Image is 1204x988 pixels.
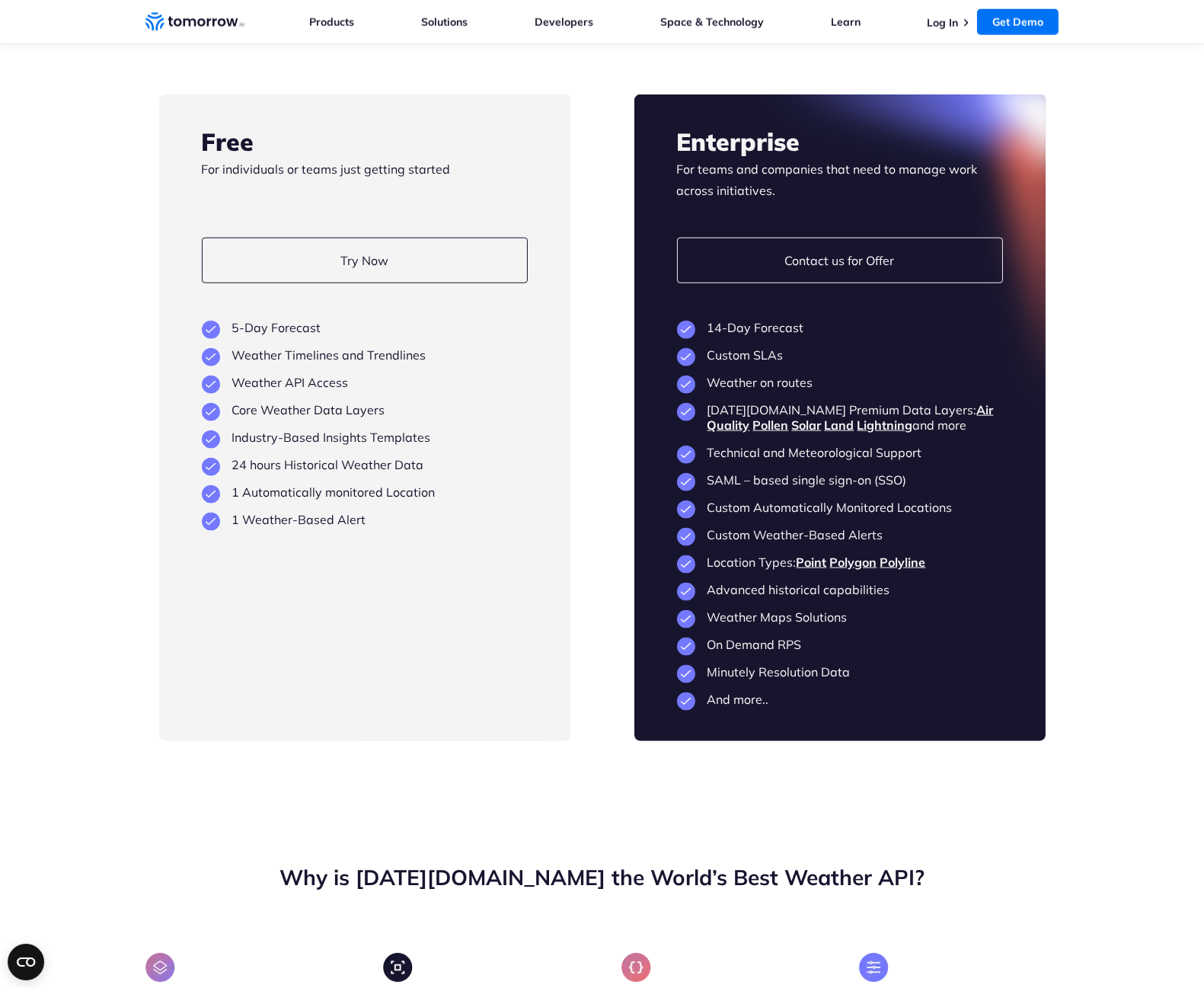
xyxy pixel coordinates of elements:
li: Custom Automatically Monitored Locations [677,500,1003,515]
a: Point [797,555,827,570]
li: Location Types: [677,555,1003,570]
li: [DATE][DOMAIN_NAME] Premium Data Layers: and more [677,402,1003,433]
li: 1 Weather-Based Alert [202,512,528,527]
li: Weather Maps Solutions [677,609,1003,625]
a: Polyline [880,555,926,570]
a: Contact us for Offer [677,238,1003,283]
li: 24 hours Historical Weather Data [202,457,528,472]
li: Technical and Meteorological Support [677,445,1003,460]
h2: Why is [DATE][DOMAIN_NAME] the World’s Best Weather API? [145,863,1059,892]
a: Developers [535,15,593,29]
a: Pollen [753,417,789,433]
li: Core Weather Data Layers [202,402,528,417]
li: And more.. [677,692,1003,707]
li: Custom SLAs [677,347,1003,363]
li: 1 Automatically monitored Location [202,484,528,500]
a: Learn [831,15,861,29]
a: Try Now [202,238,528,283]
li: 5-Day Forecast [202,320,528,335]
a: Log In [927,16,958,30]
ul: plan features [202,320,528,527]
a: Home link [145,11,244,34]
h3: Free [202,125,528,158]
a: Land [825,417,854,433]
a: Solutions [421,15,468,29]
li: Custom Weather-Based Alerts [677,527,1003,542]
a: Products [310,15,355,29]
button: Open CMP widget [8,944,44,980]
li: On Demand RPS [677,637,1003,652]
a: Air Quality [707,402,994,433]
li: Weather Timelines and Trendlines [202,347,528,363]
li: Advanced historical capabilities [677,582,1003,597]
li: Weather on routes [677,375,1003,390]
li: Minutely Resolution Data [677,664,1003,679]
a: Lightning [857,417,913,433]
a: Get Demo [977,9,1059,35]
li: 14-Day Forecast [677,320,1003,335]
li: SAML – based single sign-on (SSO) [677,472,1003,488]
p: For individuals or teams just getting started [202,158,528,201]
a: Polygon [830,555,877,570]
a: Solar [792,417,822,433]
a: Space & Technology [660,15,764,29]
li: Industry-Based Insights Templates [202,430,528,445]
li: Weather API Access [202,375,528,390]
ul: plan features [677,320,1003,707]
